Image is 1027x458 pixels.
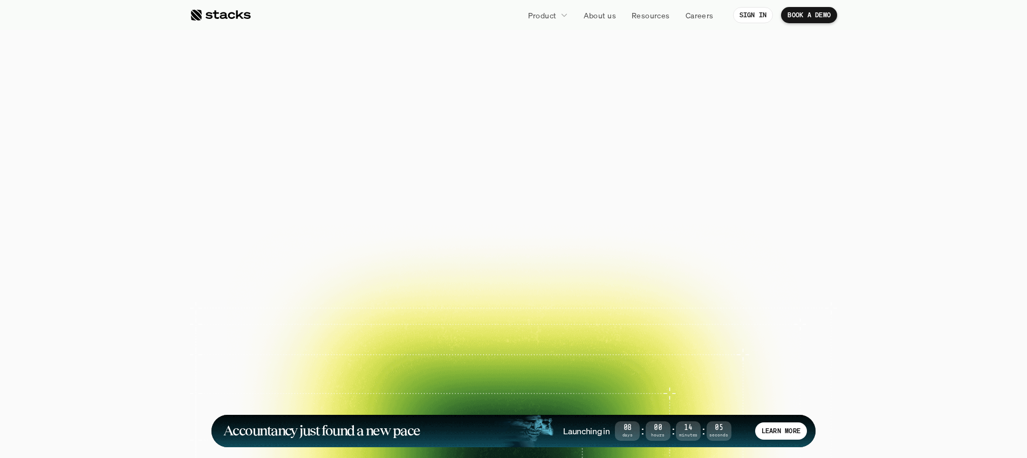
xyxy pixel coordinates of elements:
[646,425,670,431] span: 00
[740,11,767,19] p: SIGN IN
[640,425,645,437] strong: :
[310,65,395,114] span: The
[679,5,720,25] a: Careers
[686,10,714,21] p: Careers
[270,365,299,371] h2: Case study
[676,425,701,431] span: 14
[401,228,500,255] a: BOOK A DEMO
[211,415,816,447] a: Accountancy just found a new paceLaunching in08Days:00Hours:14Minutes:05SecondsLEARN MORE
[615,433,640,437] span: Days
[632,10,670,21] p: Resources
[248,274,315,320] a: Case study
[558,274,625,320] a: Case study
[379,175,648,208] p: Close your books faster, smarter, and risk-free with Stacks, the AI tool for accounting teams.
[599,66,717,114] span: close.
[420,233,481,249] p: BOOK A DEMO
[580,310,608,316] h2: Case study
[788,11,831,19] p: BOOK A DEMO
[713,341,779,351] p: and more
[707,433,731,437] span: Seconds
[347,310,376,316] h2: Case study
[781,7,837,23] a: BOOK A DEMO
[248,329,315,375] a: Case study
[524,233,607,249] p: EXPLORE PRODUCT
[701,425,706,437] strong: :
[379,114,647,163] span: Reimagined.
[528,10,557,21] p: Product
[707,425,731,431] span: 05
[625,5,676,25] a: Resources
[325,274,392,320] a: Case study
[615,425,640,431] span: 08
[733,7,773,23] a: SIGN IN
[584,10,616,21] p: About us
[670,425,676,437] strong: :
[405,65,590,114] span: financial
[347,365,376,371] h2: Case study
[223,425,420,437] h1: Accountancy just found a new pace
[563,425,610,437] h4: Launching in
[577,5,622,25] a: About us
[505,228,626,255] a: EXPLORE PRODUCT
[762,427,800,435] p: LEARN MORE
[270,310,299,316] h2: Case study
[646,433,670,437] span: Hours
[325,329,392,375] a: Case study
[676,433,701,437] span: Minutes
